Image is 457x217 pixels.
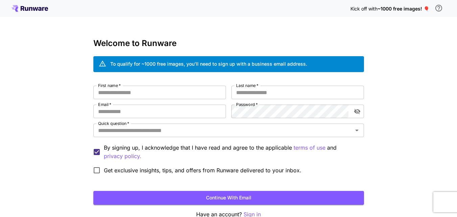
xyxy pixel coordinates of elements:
button: By signing up, I acknowledge that I have read and agree to the applicable terms of use and [104,152,141,160]
p: privacy policy. [104,152,141,160]
button: Continue with email [93,191,364,205]
button: In order to qualify for free credit, you need to sign up with a business email address and click ... [432,1,445,15]
label: Quick question [98,121,129,126]
label: First name [98,83,121,88]
span: Kick off with [350,6,378,12]
button: toggle password visibility [351,105,363,117]
p: By signing up, I acknowledge that I have read and agree to the applicable and [104,144,359,160]
p: terms of use [294,144,325,152]
span: Get exclusive insights, tips, and offers from Runware delivered to your inbox. [104,166,301,174]
label: Password [236,102,258,107]
label: Email [98,102,111,107]
span: ~1000 free images! 🎈 [378,6,429,12]
button: Open [352,126,362,135]
button: By signing up, I acknowledge that I have read and agree to the applicable and privacy policy. [294,144,325,152]
h3: Welcome to Runware [93,39,364,48]
div: To qualify for ~1000 free images, you’ll need to sign up with a business email address. [110,60,307,67]
label: Last name [236,83,258,88]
